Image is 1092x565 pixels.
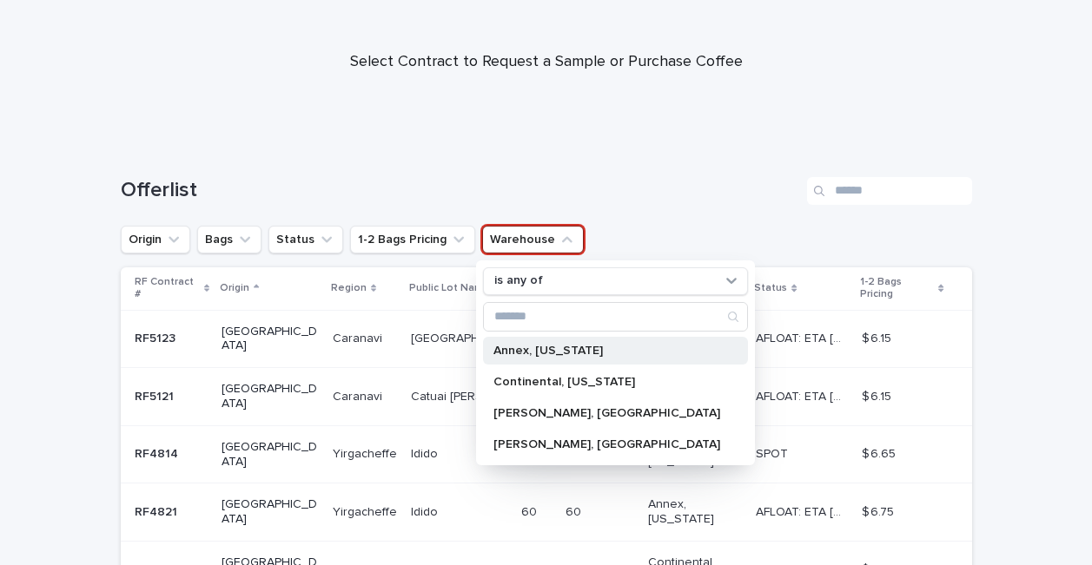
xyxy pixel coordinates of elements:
[862,443,899,462] p: $ 6.65
[483,302,748,332] div: Search
[484,303,747,331] input: Search
[135,502,181,520] p: RF4821
[333,443,400,462] p: Yirgacheffe
[862,328,895,346] p: $ 6.15
[121,483,972,542] tr: RF4821RF4821 [GEOGRAPHIC_DATA]YirgacheffeYirgacheffe IdidoIdido 6060 6060 Annex, [US_STATE] AFLOA...
[493,345,720,357] p: Annex, [US_STATE]
[222,382,318,411] p: [GEOGRAPHIC_DATA]
[482,226,584,253] button: Warehouse
[860,273,934,305] p: 1-2 Bags Pricing
[756,386,851,404] p: AFLOAT: ETA 10-15-2025
[121,226,190,253] button: Origin
[135,443,182,462] p: RF4814
[222,440,318,470] p: [GEOGRAPHIC_DATA]
[220,279,249,298] p: Origin
[121,178,800,203] h1: Offerlist
[756,502,851,520] p: AFLOAT: ETA 09-28-2025
[493,407,720,419] p: [PERSON_NAME], [GEOGRAPHIC_DATA]
[756,443,791,462] p: SPOT
[521,502,540,520] p: 60
[222,497,318,527] p: [GEOGRAPHIC_DATA]
[411,386,511,404] p: Catuai [PERSON_NAME]
[411,502,441,520] p: Idido
[566,502,585,520] p: 60
[121,368,972,426] tr: RF5121RF5121 [GEOGRAPHIC_DATA]CaranaviCaranavi Catuai [PERSON_NAME]Catuai [PERSON_NAME] 8787 6060...
[135,273,201,305] p: RF Contract #
[862,502,897,520] p: $ 6.75
[135,328,179,346] p: RF5123
[197,226,261,253] button: Bags
[411,328,511,346] p: [GEOGRAPHIC_DATA]
[331,279,367,298] p: Region
[199,53,894,72] p: Select Contract to Request a Sample or Purchase Coffee
[862,386,895,404] p: $ 6.15
[222,325,318,354] p: [GEOGRAPHIC_DATA]
[409,279,491,298] p: Public Lot Name
[333,502,400,520] p: Yirgacheffe
[493,438,720,450] p: [PERSON_NAME], [GEOGRAPHIC_DATA]
[493,376,720,388] p: Continental, [US_STATE]
[333,386,386,404] p: Caranavi
[807,177,972,205] input: Search
[756,328,851,346] p: AFLOAT: ETA 10-15-2025
[350,226,475,253] button: 1-2 Bags Pricing
[268,226,343,253] button: Status
[121,425,972,483] tr: RF4814RF4814 [GEOGRAPHIC_DATA]YirgacheffeYirgacheffe IdidoIdido 99 6060 Continental, [US_STATE] S...
[333,328,386,346] p: Caranavi
[121,310,972,368] tr: RF5123RF5123 [GEOGRAPHIC_DATA]CaranaviCaranavi [GEOGRAPHIC_DATA][GEOGRAPHIC_DATA] 88 6060 Contine...
[135,386,177,404] p: RF5121
[494,273,543,288] p: is any of
[754,279,787,298] p: Status
[411,443,441,462] p: Idido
